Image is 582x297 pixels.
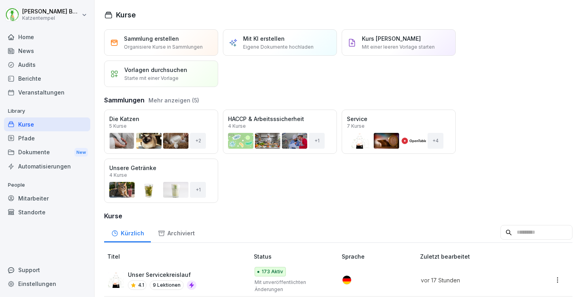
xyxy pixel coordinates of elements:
[243,44,314,51] p: Eigene Dokumente hochladen
[104,222,151,242] a: Kürzlich
[124,34,179,43] p: Sammlung erstellen
[4,159,90,173] a: Automatisierungen
[342,252,417,261] p: Sprache
[124,66,187,74] p: Vorlagen durchsuchen
[362,34,421,43] p: Kurs [PERSON_NAME]
[116,9,136,20] h1: Kurse
[4,44,90,58] a: News
[255,279,329,293] p: Mit unveröffentlichten Änderungen
[190,133,206,149] div: + 2
[347,115,451,123] p: Service
[4,30,90,44] a: Home
[109,115,213,123] p: Die Katzen
[4,179,90,191] p: People
[4,277,90,291] a: Einstellungen
[104,110,218,154] a: Die Katzen5 Kurse+2
[362,44,435,51] p: Mit einer leeren Vorlage starten
[151,222,202,242] a: Archiviert
[108,272,124,288] img: s5qnd9q1m875ulmi6z3g1v03.png
[150,280,184,290] p: 9 Lektionen
[262,268,283,275] p: 173 Aktiv
[228,115,332,123] p: HACCP & Arbeitsssicherheit
[4,117,90,131] a: Kurse
[107,252,251,261] p: Titel
[347,124,365,129] p: 7 Kurse
[420,252,533,261] p: Zuletzt bearbeitet
[124,44,203,51] p: Organisiere Kurse in Sammlungen
[22,15,80,21] p: Katzentempel
[4,205,90,219] a: Standorte
[342,110,456,154] a: Service7 Kurse+4
[109,164,213,172] p: Unsere Getränke
[22,8,80,15] p: [PERSON_NAME] Benedix
[104,211,572,221] h3: Kurse
[148,96,199,104] button: Mehr anzeigen (5)
[4,145,90,160] div: Dokumente
[4,72,90,85] a: Berichte
[421,276,524,284] p: vor 17 Stunden
[104,159,218,203] a: Unsere Getränke4 Kurse+1
[109,173,127,178] p: 4 Kurse
[4,191,90,205] a: Mitarbeiter
[104,95,145,105] h3: Sammlungen
[109,124,127,129] p: 5 Kurse
[4,131,90,145] a: Pfade
[138,282,144,289] p: 4.1
[74,148,88,157] div: New
[4,263,90,277] div: Support
[124,75,179,82] p: Starte mit einer Vorlage
[342,276,351,284] img: de.svg
[309,133,325,149] div: + 1
[228,124,246,129] p: 4 Kurse
[243,34,285,43] p: Mit KI erstellen
[190,182,206,198] div: + 1
[254,252,339,261] p: Status
[4,58,90,72] a: Audits
[4,105,90,117] p: Library
[128,271,196,279] p: Unser Servicekreislauf
[4,145,90,160] a: DokumenteNew
[4,85,90,99] a: Veranstaltungen
[223,110,337,154] a: HACCP & Arbeitsssicherheit4 Kurse+1
[428,133,443,149] div: + 4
